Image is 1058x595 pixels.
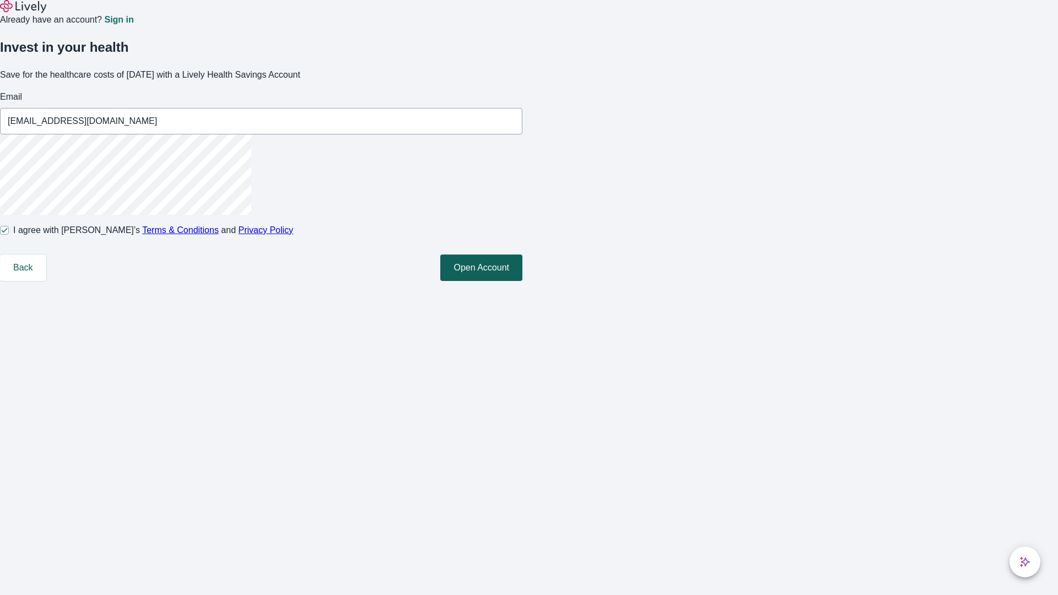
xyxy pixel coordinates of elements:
span: I agree with [PERSON_NAME]’s and [13,224,293,237]
a: Terms & Conditions [142,225,219,235]
button: chat [1010,547,1040,577]
a: Sign in [104,15,133,24]
svg: Lively AI Assistant [1019,556,1030,567]
a: Privacy Policy [239,225,294,235]
button: Open Account [440,255,522,281]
